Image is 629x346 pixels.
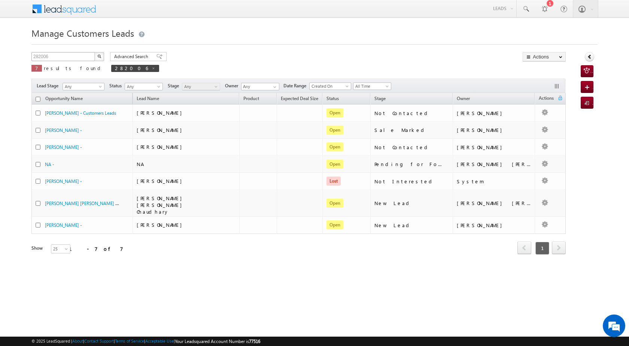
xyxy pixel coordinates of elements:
[69,244,123,253] div: 1 - 7 of 7
[63,83,104,90] a: Any
[45,96,83,101] span: Opportunity Name
[281,96,318,101] span: Expected Deal Size
[137,222,186,228] span: [PERSON_NAME]
[310,83,349,90] span: Created On
[457,144,532,151] div: [PERSON_NAME]
[175,339,260,344] span: Your Leadsquared Account Number is
[114,53,151,60] span: Advanced Search
[535,94,557,104] span: Actions
[457,200,532,207] div: [PERSON_NAME] [PERSON_NAME]
[374,161,449,168] div: Pending for Follow-Up
[45,222,82,228] a: [PERSON_NAME] -
[45,200,140,206] a: [PERSON_NAME] [PERSON_NAME] Chaudhary -
[374,127,449,133] div: Sale Marked
[137,109,186,116] span: [PERSON_NAME]
[63,83,102,90] span: Any
[182,83,218,90] span: Any
[517,241,531,254] span: prev
[137,161,143,167] span: NA
[457,161,532,168] div: [PERSON_NAME] [PERSON_NAME]
[51,244,70,253] a: 25
[36,97,40,102] input: Check all records
[283,82,309,89] span: Date Range
[137,178,186,184] span: [PERSON_NAME]
[137,195,186,215] span: [PERSON_NAME] [PERSON_NAME] Chaudhary
[182,83,220,90] a: Any
[371,94,389,104] a: Stage
[374,110,449,117] div: Not Contacted
[552,242,566,254] a: next
[137,127,186,133] span: [PERSON_NAME]
[374,200,449,207] div: New Lead
[269,83,279,91] a: Show All Items
[45,144,82,150] a: [PERSON_NAME] -
[51,246,71,252] span: 25
[457,178,532,185] div: System
[323,94,343,104] a: Status
[457,110,532,117] div: [PERSON_NAME]
[374,222,449,229] div: New Lead
[137,144,186,150] span: [PERSON_NAME]
[523,52,566,61] button: Actions
[168,82,182,89] span: Stage
[243,96,259,101] span: Product
[31,27,134,39] span: Manage Customers Leads
[97,54,101,58] img: Search
[326,142,343,151] span: Open
[44,65,103,71] span: results found
[31,338,260,345] span: © 2025 LeadSquared | | | | |
[326,160,343,169] span: Open
[45,127,82,133] a: [PERSON_NAME] -
[145,339,174,343] a: Acceptable Use
[42,94,86,104] a: Opportunity Name
[115,339,144,343] a: Terms of Service
[10,69,137,225] textarea: Type your message and hit 'Enter'
[326,220,343,229] span: Open
[31,245,45,252] div: Show
[457,127,532,133] div: [PERSON_NAME]
[457,96,470,101] span: Owner
[241,83,279,90] input: Type to Search
[277,94,322,104] a: Expected Deal Size
[123,4,141,22] div: Minimize live chat window
[249,339,260,344] span: 77516
[374,96,386,101] span: Stage
[353,82,391,90] a: All Time
[457,222,532,229] div: [PERSON_NAME]
[374,178,449,185] div: Not Interested
[326,126,343,135] span: Open
[309,82,351,90] a: Created On
[125,83,163,90] a: Any
[552,241,566,254] span: next
[72,339,83,343] a: About
[45,110,116,116] a: [PERSON_NAME] - Customers Leads
[109,82,125,89] span: Status
[45,162,54,167] a: NA -
[517,242,531,254] a: prev
[102,231,136,241] em: Start Chat
[225,82,241,89] span: Owner
[326,199,343,208] span: Open
[374,144,449,151] div: Not Contacted
[326,177,341,186] span: Lost
[35,65,38,71] span: 7
[37,82,61,89] span: Lead Stage
[353,83,389,90] span: All Time
[13,39,31,49] img: d_60004797649_company_0_60004797649
[326,108,343,117] span: Open
[39,39,126,49] div: Chat with us now
[133,94,163,104] span: Lead Name
[535,242,549,255] span: 1
[115,65,148,71] span: 282006
[45,178,82,184] a: [PERSON_NAME] -
[125,83,161,90] span: Any
[84,339,114,343] a: Contact Support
